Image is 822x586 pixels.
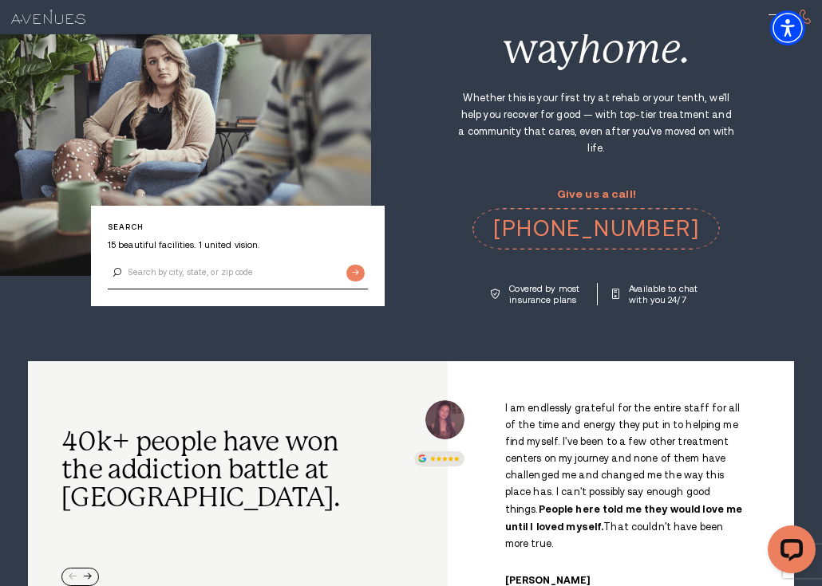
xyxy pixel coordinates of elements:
p: Available to chat with you 24/7 [629,283,701,305]
p: Covered by most insurance plans [509,283,582,305]
p: Search [108,222,368,231]
i: home. [578,26,690,72]
input: Submit button [346,265,365,281]
p: I am endlessly grateful for the entire staff for all of the time and energy they put in to helpin... [505,400,749,553]
p: Whether this is your first try at rehab or your tenth, we'll help you recover for good — with top... [456,90,736,157]
a: Covered by most insurance plans [491,283,582,305]
p: Give us a call! [472,188,720,200]
a: call 610-989-7926 [472,208,720,250]
input: Search by city, state, or zip code [108,256,368,289]
strong: People here told me they would love me until I loved myself. [505,503,743,533]
div: Accessibility Menu [770,10,805,45]
div: / [470,400,772,586]
cite: [PERSON_NAME] [505,575,591,586]
h2: 40k+ people have won the addiction battle at [GEOGRAPHIC_DATA]. [61,428,350,512]
p: 15 beautiful facilities. 1 united vision. [108,239,368,250]
div: Next slide [84,573,92,581]
a: Available to chat with you 24/7 [612,283,701,305]
iframe: LiveChat chat widget [755,519,822,586]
